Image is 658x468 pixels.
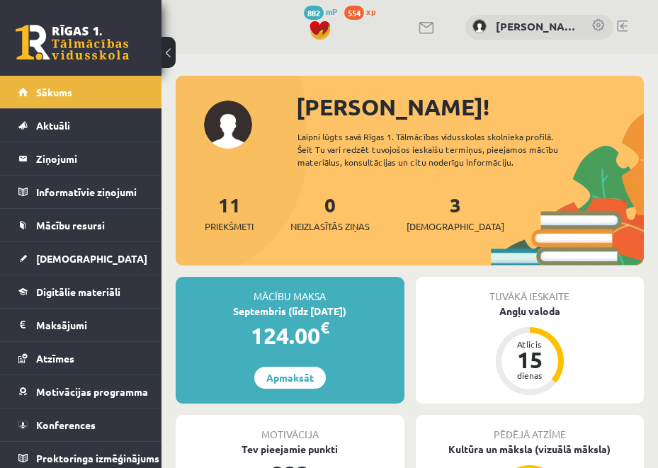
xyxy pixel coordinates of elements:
span: Mācību resursi [36,219,105,232]
a: Sākums [18,76,144,108]
a: 554 xp [344,6,382,17]
span: 882 [304,6,324,20]
a: Ziņojumi [18,142,144,175]
a: Digitālie materiāli [18,275,144,308]
div: Tev pieejamie punkti [176,442,404,457]
a: Maksājumi [18,309,144,341]
div: Mācību maksa [176,277,404,304]
a: Aktuāli [18,109,144,142]
a: Angļu valoda Atlicis 15 dienas [416,304,645,397]
a: 11Priekšmeti [205,192,254,234]
a: 882 mP [304,6,337,17]
span: Neizlasītās ziņas [290,219,370,234]
div: Laipni lūgts savā Rīgas 1. Tālmācības vidusskolas skolnieka profilā. Šeit Tu vari redzēt tuvojošo... [297,130,579,169]
a: [PERSON_NAME] [496,18,577,35]
span: Sākums [36,86,72,98]
div: [PERSON_NAME]! [296,90,644,124]
div: Kultūra un māksla (vizuālā māksla) [416,442,645,457]
legend: Ziņojumi [36,142,144,175]
div: 124.00 [176,319,404,353]
a: Konferences [18,409,144,441]
legend: Maksājumi [36,309,144,341]
span: mP [326,6,337,17]
div: Tuvākā ieskaite [416,277,645,304]
a: Apmaksāt [254,367,326,389]
span: Atzīmes [36,352,74,365]
a: 0Neizlasītās ziņas [290,192,370,234]
span: Konferences [36,418,96,431]
a: [DEMOGRAPHIC_DATA] [18,242,144,275]
span: € [320,317,329,338]
span: Aktuāli [36,119,70,132]
div: Atlicis [509,340,551,348]
span: [DEMOGRAPHIC_DATA] [36,252,147,265]
span: xp [366,6,375,17]
span: 554 [344,6,364,20]
span: Proktoringa izmēģinājums [36,452,159,464]
span: Motivācijas programma [36,385,148,398]
a: Motivācijas programma [18,375,144,408]
div: dienas [509,371,551,379]
span: [DEMOGRAPHIC_DATA] [407,219,504,234]
div: 15 [509,348,551,371]
div: Pēdējā atzīme [416,415,645,442]
legend: Informatīvie ziņojumi [36,176,144,208]
a: 3[DEMOGRAPHIC_DATA] [407,192,504,234]
a: Mācību resursi [18,209,144,241]
a: Informatīvie ziņojumi [18,176,144,208]
div: Motivācija [176,415,404,442]
a: Atzīmes [18,342,144,375]
img: Anna Leibus [472,19,487,33]
div: Angļu valoda [416,304,645,319]
a: Rīgas 1. Tālmācības vidusskola [16,25,129,60]
span: Priekšmeti [205,219,254,234]
div: Septembris (līdz [DATE]) [176,304,404,319]
span: Digitālie materiāli [36,285,120,298]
